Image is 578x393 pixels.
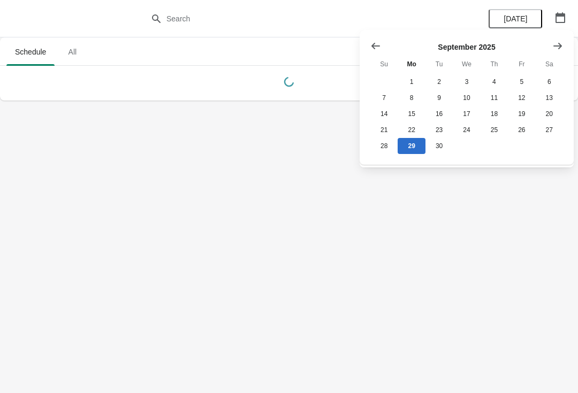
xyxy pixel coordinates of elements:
button: Tuesday September 23 2025 [425,122,453,138]
button: Saturday September 13 2025 [536,90,563,106]
span: [DATE] [504,14,527,23]
button: Wednesday September 24 2025 [453,122,480,138]
th: Wednesday [453,55,480,74]
button: Wednesday September 3 2025 [453,74,480,90]
span: All [59,42,86,61]
button: Monday September 8 2025 [398,90,425,106]
th: Friday [508,55,535,74]
button: Thursday September 4 2025 [481,74,508,90]
button: Thursday September 11 2025 [481,90,508,106]
button: Saturday September 20 2025 [536,106,563,122]
button: Monday September 22 2025 [398,122,425,138]
button: Sunday September 21 2025 [370,122,398,138]
button: Monday September 1 2025 [398,74,425,90]
button: Tuesday September 2 2025 [425,74,453,90]
button: Today Monday September 29 2025 [398,138,425,154]
button: Sunday September 28 2025 [370,138,398,154]
button: Show next month, October 2025 [548,36,567,56]
button: Tuesday September 16 2025 [425,106,453,122]
button: Tuesday September 9 2025 [425,90,453,106]
th: Sunday [370,55,398,74]
th: Saturday [536,55,563,74]
button: Monday September 15 2025 [398,106,425,122]
button: Tuesday September 30 2025 [425,138,453,154]
span: Schedule [6,42,55,61]
th: Tuesday [425,55,453,74]
button: Sunday September 7 2025 [370,90,398,106]
button: Wednesday September 17 2025 [453,106,480,122]
button: Friday September 19 2025 [508,106,535,122]
button: Show previous month, August 2025 [366,36,385,56]
th: Monday [398,55,425,74]
button: [DATE] [489,9,542,28]
button: Saturday September 27 2025 [536,122,563,138]
input: Search [166,9,433,28]
button: Sunday September 14 2025 [370,106,398,122]
button: Thursday September 18 2025 [481,106,508,122]
th: Thursday [481,55,508,74]
button: Wednesday September 10 2025 [453,90,480,106]
button: Friday September 26 2025 [508,122,535,138]
button: Friday September 12 2025 [508,90,535,106]
button: Friday September 5 2025 [508,74,535,90]
button: Thursday September 25 2025 [481,122,508,138]
button: Saturday September 6 2025 [536,74,563,90]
